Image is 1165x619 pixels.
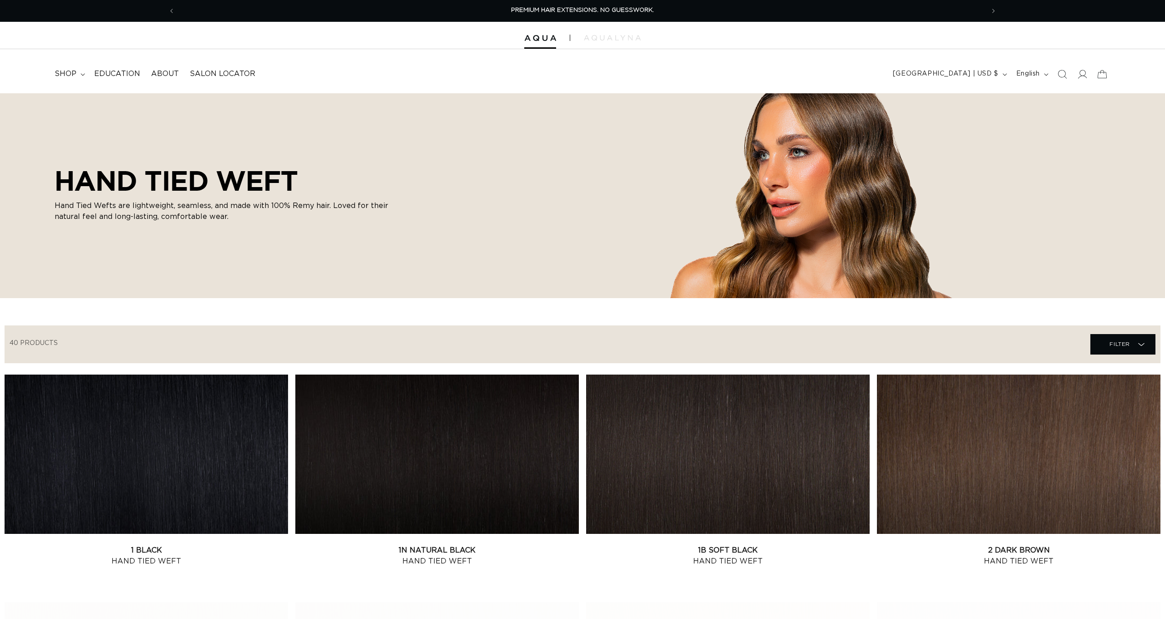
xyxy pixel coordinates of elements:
[146,64,184,84] a: About
[1052,64,1072,84] summary: Search
[887,66,1011,83] button: [GEOGRAPHIC_DATA] | USD $
[584,35,641,41] img: aqualyna.com
[94,69,140,79] span: Education
[1109,335,1130,353] span: Filter
[877,545,1160,567] a: 2 Dark Brown Hand Tied Weft
[1090,334,1155,355] summary: Filter
[10,340,58,346] span: 40 products
[1011,66,1052,83] button: English
[295,545,579,567] a: 1N Natural Black Hand Tied Weft
[1016,69,1040,79] span: English
[511,7,654,13] span: PREMIUM HAIR EXTENSIONS. NO GUESSWORK.
[55,165,400,197] h2: HAND TIED WEFT
[586,545,870,567] a: 1B Soft Black Hand Tied Weft
[162,2,182,20] button: Previous announcement
[55,200,400,222] p: Hand Tied Wefts are lightweight, seamless, and made with 100% Remy hair. Loved for their natural ...
[190,69,255,79] span: Salon Locator
[55,69,76,79] span: shop
[524,35,556,41] img: Aqua Hair Extensions
[893,69,998,79] span: [GEOGRAPHIC_DATA] | USD $
[49,64,89,84] summary: shop
[5,545,288,567] a: 1 Black Hand Tied Weft
[151,69,179,79] span: About
[983,2,1003,20] button: Next announcement
[89,64,146,84] a: Education
[184,64,261,84] a: Salon Locator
